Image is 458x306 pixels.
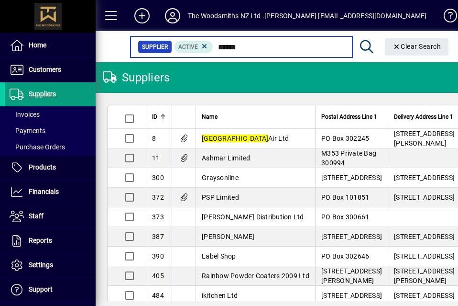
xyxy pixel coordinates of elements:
span: Delivery Address Line 1 [394,112,453,122]
span: 372 [152,193,164,201]
span: M353 Private Bag 300994 [321,149,376,167]
a: Support [5,278,96,302]
span: [STREET_ADDRESS][PERSON_NAME] [394,267,455,284]
span: Financials [29,188,59,195]
a: Settings [5,253,96,277]
a: Customers [5,58,96,82]
button: Clear [385,38,449,56]
a: Products [5,156,96,180]
span: 300 [152,174,164,181]
span: Payments [10,127,45,135]
span: 8 [152,135,156,142]
span: Air Ltd [202,135,289,142]
span: PO Box 302245 [321,135,369,142]
span: [STREET_ADDRESS] [394,174,455,181]
span: Customers [29,66,61,73]
span: Name [202,112,218,122]
a: Staff [5,204,96,228]
span: ikitchen Ltd [202,292,238,299]
span: Home [29,41,46,49]
span: [STREET_ADDRESS] [321,174,382,181]
span: [PERSON_NAME] [202,233,254,240]
span: Ashmar Limited [202,154,251,162]
span: 373 [152,213,164,221]
button: Add [127,7,157,24]
a: Purchase Orders [5,139,96,155]
a: Reports [5,229,96,253]
a: Home [5,34,96,57]
mat-chip: Activation Status: Active [174,41,213,53]
span: [STREET_ADDRESS] [394,233,455,240]
span: Graysonline [202,174,239,181]
em: [GEOGRAPHIC_DATA] [202,135,268,142]
span: Clear Search [393,43,441,50]
a: Invoices [5,106,96,123]
span: 484 [152,292,164,299]
div: Name [202,112,309,122]
span: [STREET_ADDRESS][PERSON_NAME] [321,267,382,284]
span: [STREET_ADDRESS] [394,292,455,299]
span: Settings [29,261,53,269]
span: 387 [152,233,164,240]
span: Label Shop [202,252,236,260]
span: Suppliers [29,90,56,98]
span: 390 [152,252,164,260]
span: [STREET_ADDRESS] [321,233,382,240]
span: [STREET_ADDRESS] [321,292,382,299]
span: PO Box 302646 [321,252,369,260]
span: PSP Limited [202,193,239,201]
span: Supplier [142,42,168,52]
span: Postal Address Line 1 [321,112,377,122]
span: [STREET_ADDRESS] [394,252,455,260]
span: [PERSON_NAME] Distribution Ltd [202,213,304,221]
span: Invoices [10,111,40,118]
div: ID [152,112,166,122]
span: 11 [152,154,160,162]
a: Financials [5,180,96,204]
span: [STREET_ADDRESS][PERSON_NAME] [394,130,455,147]
a: Payments [5,123,96,139]
span: Rainbow Powder Coaters 2009 Ltd [202,272,309,280]
span: Reports [29,237,52,244]
span: Products [29,163,56,171]
span: PO Box 101851 [321,193,369,201]
div: Suppliers [103,70,170,85]
a: Knowledge Base [436,2,455,33]
span: ID [152,112,157,122]
span: PO Box 300661 [321,213,369,221]
div: [PERSON_NAME] [EMAIL_ADDRESS][DOMAIN_NAME] [264,8,426,23]
div: The Woodsmiths NZ Ltd . [188,8,264,23]
span: Purchase Orders [10,143,65,151]
span: [STREET_ADDRESS] [394,193,455,201]
span: 405 [152,272,164,280]
button: Profile [157,7,188,24]
span: Active [178,44,198,50]
span: Staff [29,212,44,220]
span: Support [29,285,53,293]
